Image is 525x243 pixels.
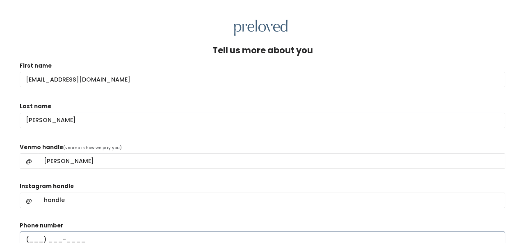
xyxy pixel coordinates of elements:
[20,153,38,169] span: @
[234,20,288,36] img: preloved logo
[20,182,74,191] label: Instagram handle
[20,102,51,111] label: Last name
[63,145,122,151] span: (venmo is how we pay you)
[38,153,505,169] input: handle
[38,193,505,208] input: handle
[20,222,63,230] label: Phone number
[212,45,313,55] h4: Tell us more about you
[20,193,38,208] span: @
[20,62,52,70] label: First name
[20,143,63,152] label: Venmo handle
